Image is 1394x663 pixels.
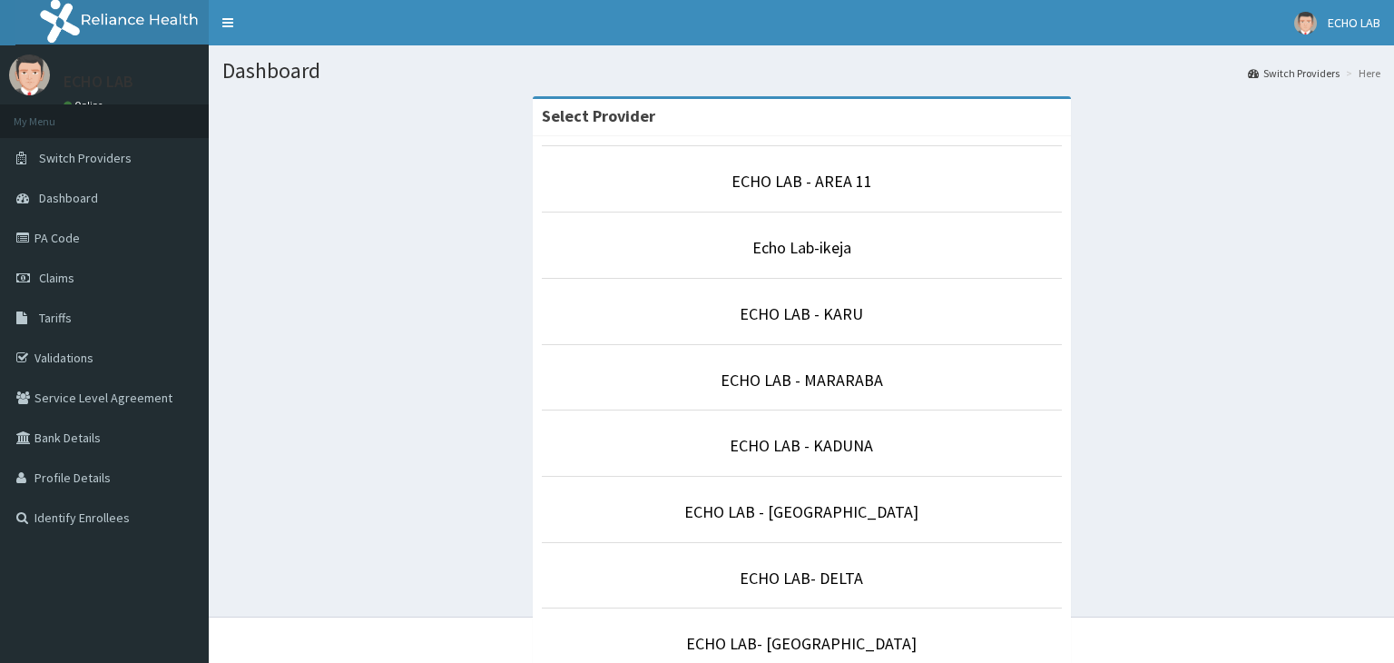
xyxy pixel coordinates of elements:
span: ECHO LAB [1328,15,1380,31]
a: ECHO LAB - MARARABA [721,370,883,391]
a: ECHO LAB - KADUNA [730,435,873,456]
img: User Image [9,54,50,95]
span: Tariffs [39,310,72,326]
a: Online [64,99,107,112]
span: Dashboard [39,190,98,206]
a: Switch Providers [1248,65,1340,81]
a: ECHO LAB- [GEOGRAPHIC_DATA] [686,633,917,654]
h1: Dashboard [222,59,1380,83]
a: ECHO LAB - KARU [740,303,863,324]
a: ECHO LAB - [GEOGRAPHIC_DATA] [684,501,918,522]
strong: Select Provider [542,105,655,126]
span: Claims [39,270,74,286]
span: Switch Providers [39,150,132,166]
li: Here [1341,65,1380,81]
a: ECHO LAB - AREA 11 [731,171,872,192]
p: ECHO LAB [64,74,133,90]
a: ECHO LAB- DELTA [740,568,863,589]
a: Echo Lab-ikeja [752,237,851,258]
img: User Image [1294,12,1317,35]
